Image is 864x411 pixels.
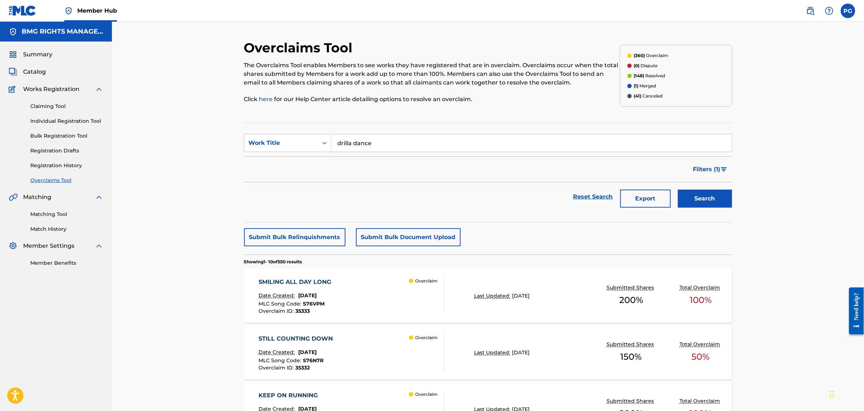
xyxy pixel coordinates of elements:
img: Member Settings [9,242,17,250]
p: Last Updated: [474,292,512,300]
a: STILL COUNTING DOWNDate Created:[DATE]MLC Song Code:S76N7ROverclaim ID:35332 OverclaimLast Update... [244,325,732,380]
a: Registration History [30,162,103,169]
div: Help [822,4,837,18]
a: Member Benefits [30,259,103,267]
img: expand [95,85,103,94]
iframe: Resource Center [844,282,864,340]
a: Overclaims Tool [30,177,103,184]
p: Overclaim [634,52,669,59]
span: 35333 [295,308,310,314]
a: Matching Tool [30,211,103,218]
p: Merged [634,83,656,89]
p: Overclaim [416,334,438,341]
a: Claiming Tool [30,103,103,110]
p: Total Overclaim [680,341,722,348]
img: Accounts [9,27,17,36]
span: S76VPM [303,300,325,307]
a: CatalogCatalog [9,68,46,76]
span: 200 % [619,294,643,307]
div: User Menu [841,4,855,18]
span: [DATE] [298,292,317,299]
img: expand [95,242,103,250]
span: [DATE] [512,349,530,356]
p: Total Overclaim [680,284,722,291]
button: Search [678,190,732,208]
span: Matching [23,193,51,202]
a: Match History [30,225,103,233]
span: Overclaim ID : [259,364,295,371]
a: SummarySummary [9,50,52,59]
img: MLC Logo [9,5,36,16]
iframe: Chat Widget [828,376,864,411]
button: Submit Bulk Document Upload [356,228,461,246]
span: Catalog [23,68,46,76]
p: Click for our Help Center article detailing options to resolve an overclaim. [244,95,620,104]
p: Submitted Shares [607,284,656,291]
div: SMILING ALL DAY LONG [259,278,335,286]
a: Registration Drafts [30,147,103,155]
span: Overclaim ID : [259,308,295,314]
span: Filters ( 1 ) [693,165,721,174]
span: 35332 [295,364,310,371]
img: Matching [9,193,18,202]
p: Submitted Shares [607,397,656,405]
button: Filters (1) [689,160,732,178]
span: 100 % [690,294,712,307]
span: (148) [634,73,644,78]
span: Summary [23,50,52,59]
div: KEEP ON RUNNING [259,391,324,400]
h5: BMG RIGHTS MANAGEMENT US, LLC [22,27,103,36]
img: Summary [9,50,17,59]
img: search [806,7,815,15]
span: [DATE] [512,293,530,299]
p: Canceled [634,93,663,99]
img: Works Registration [9,85,18,94]
span: 150 % [621,350,642,363]
p: Resolved [634,73,665,79]
p: Showing 1 - 10 of 550 results [244,259,302,265]
span: MLC Song Code : [259,357,303,364]
p: Overclaim [416,278,438,284]
img: filter [721,167,727,172]
span: Works Registration [23,85,79,94]
a: Reset Search [570,189,617,205]
p: Date Created: [259,292,296,299]
span: Member Settings [23,242,74,250]
a: SMILING ALL DAY LONGDate Created:[DATE]MLC Song Code:S76VPMOverclaim ID:35333 OverclaimLast Updat... [244,269,732,323]
p: Submitted Shares [607,341,656,348]
span: 50 % [692,350,710,363]
img: expand [95,193,103,202]
span: (0) [634,63,640,68]
a: Bulk Registration Tool [30,132,103,140]
span: [DATE] [298,349,317,355]
a: here [259,96,274,103]
img: help [825,7,834,15]
form: Search Form [244,134,732,211]
button: Export [620,190,671,208]
p: Dispute [634,62,658,69]
span: (360) [634,53,645,58]
a: Individual Registration Tool [30,117,103,125]
p: Overclaim [416,391,438,398]
span: S76N7R [303,357,324,364]
p: Date Created: [259,349,296,356]
button: Submit Bulk Relinquishments [244,228,346,246]
div: Work Title [249,139,314,147]
span: Member Hub [77,7,117,15]
a: Public Search [803,4,818,18]
p: Total Overclaim [680,397,722,405]
span: MLC Song Code : [259,300,303,307]
div: Drag [830,384,834,405]
p: The Overclaims Tool enables Members to see works they have registered that are in overclaim. Over... [244,61,620,87]
img: Top Rightsholder [64,7,73,15]
div: STILL COUNTING DOWN [259,334,337,343]
span: (1) [634,83,639,88]
span: (41) [634,93,642,99]
img: Catalog [9,68,17,76]
p: Last Updated: [474,349,512,356]
h2: Overclaims Tool [244,40,356,56]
